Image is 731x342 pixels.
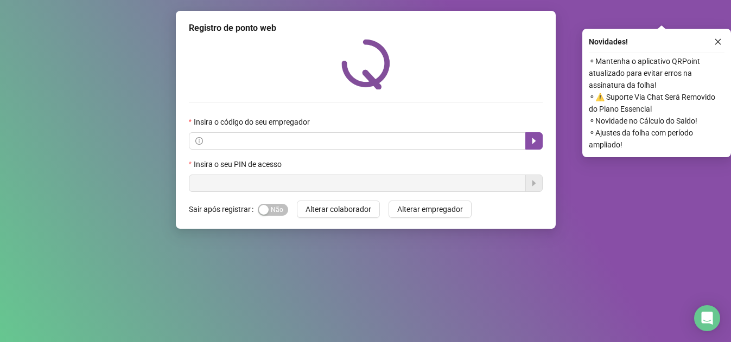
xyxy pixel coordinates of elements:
[189,22,543,35] div: Registro de ponto web
[306,203,371,215] span: Alterar colaborador
[189,116,317,128] label: Insira o código do seu empregador
[589,91,724,115] span: ⚬ ⚠️ Suporte Via Chat Será Removido do Plano Essencial
[589,115,724,127] span: ⚬ Novidade no Cálculo do Saldo!
[189,201,258,218] label: Sair após registrar
[714,38,722,46] span: close
[589,127,724,151] span: ⚬ Ajustes da folha com período ampliado!
[589,55,724,91] span: ⚬ Mantenha o aplicativo QRPoint atualizado para evitar erros na assinatura da folha!
[589,36,628,48] span: Novidades !
[694,305,720,331] div: Open Intercom Messenger
[389,201,472,218] button: Alterar empregador
[341,39,390,89] img: QRPoint
[530,137,538,145] span: caret-right
[195,137,203,145] span: info-circle
[189,158,289,170] label: Insira o seu PIN de acesso
[297,201,380,218] button: Alterar colaborador
[397,203,463,215] span: Alterar empregador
